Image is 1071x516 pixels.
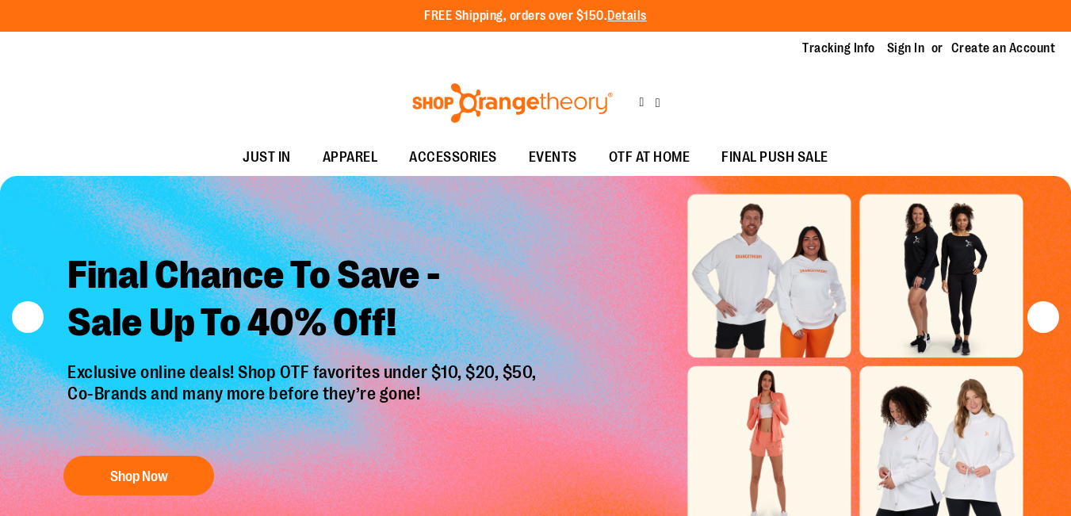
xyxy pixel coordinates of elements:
a: Tracking Info [802,40,875,57]
a: Sign In [887,40,925,57]
a: FINAL PUSH SALE [706,140,844,176]
a: Final Chance To Save -Sale Up To 40% Off! Exclusive online deals! Shop OTF favorites under $10, $... [55,240,553,504]
p: Exclusive online deals! Shop OTF favorites under $10, $20, $50, Co-Brands and many more before th... [55,363,553,441]
a: OTF AT HOME [593,140,706,176]
p: FREE Shipping, orders over $150. [424,7,647,25]
a: ACCESSORIES [393,140,513,176]
span: FINAL PUSH SALE [721,140,828,175]
span: OTF AT HOME [609,140,690,175]
img: Shop Orangetheory [410,83,615,123]
a: APPAREL [307,140,394,176]
a: JUST IN [227,140,307,176]
a: Details [607,9,647,23]
span: JUST IN [243,140,291,175]
span: APPAREL [323,140,378,175]
span: EVENTS [529,140,577,175]
button: Shop Now [63,456,214,495]
h2: Final Chance To Save - Sale Up To 40% Off! [55,240,553,363]
a: Create an Account [951,40,1056,57]
a: EVENTS [513,140,593,176]
button: prev [12,301,44,333]
span: ACCESSORIES [409,140,497,175]
button: next [1027,301,1059,333]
